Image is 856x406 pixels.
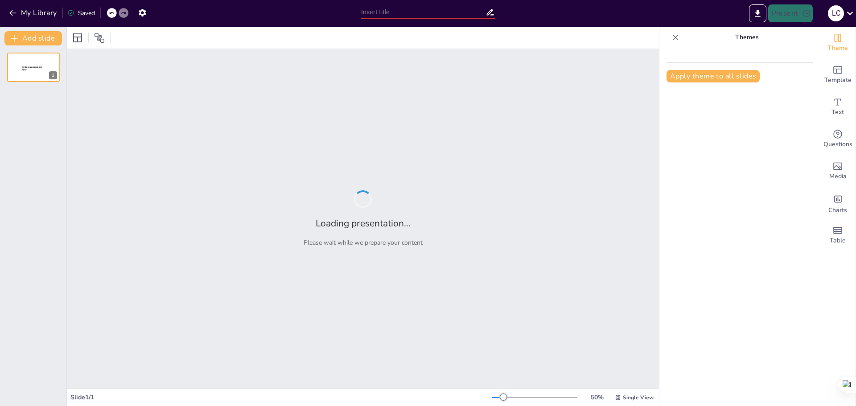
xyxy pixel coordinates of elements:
[820,123,856,155] div: Get real-time input from your audience
[667,70,760,82] button: Apply theme to all slides
[361,6,486,19] input: Insert title
[7,53,60,82] div: 1
[586,393,608,402] div: 50 %
[828,205,847,215] span: Charts
[820,219,856,251] div: Add a table
[820,59,856,91] div: Add ready made slides
[316,217,411,230] h2: Loading presentation...
[22,66,42,71] span: Sendsteps presentation editor
[828,5,844,21] div: L C
[824,75,852,85] span: Template
[7,6,61,20] button: My Library
[828,4,844,22] button: L C
[683,27,811,48] p: Themes
[94,33,105,43] span: Position
[4,31,62,45] button: Add slide
[70,31,85,45] div: Layout
[749,4,766,22] button: Export to PowerPoint
[830,236,846,246] span: Table
[304,238,423,247] p: Please wait while we prepare your content
[49,71,57,79] div: 1
[67,9,95,17] div: Saved
[827,43,848,53] span: Theme
[820,91,856,123] div: Add text boxes
[70,393,492,402] div: Slide 1 / 1
[823,139,852,149] span: Questions
[820,155,856,187] div: Add images, graphics, shapes or video
[820,27,856,59] div: Change the overall theme
[768,4,813,22] button: Present
[829,172,847,181] span: Media
[831,107,844,117] span: Text
[623,394,654,401] span: Single View
[820,187,856,219] div: Add charts and graphs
